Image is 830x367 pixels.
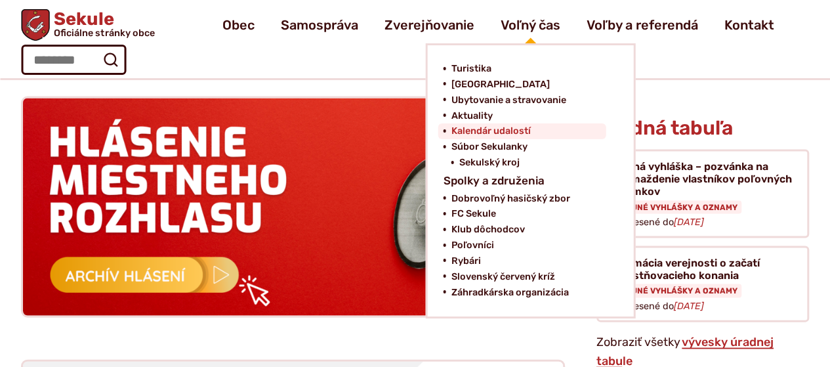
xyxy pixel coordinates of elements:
span: Aktuality [451,108,492,124]
span: Poľovníci [451,238,493,253]
span: Súbor Sekulanky [451,139,527,155]
span: [GEOGRAPHIC_DATA] [451,77,549,93]
a: Zverejňovanie [384,7,474,43]
span: Dobrovoľný hasičský zbor [451,191,570,207]
a: Kontakt [724,7,774,43]
span: Spolky a združenia [443,171,544,191]
span: Oficiálne stránky obce [54,28,155,37]
a: Samospráva [281,7,358,43]
a: Súbor Sekulanky [451,139,600,155]
a: Voľby a referendá [587,7,698,43]
a: Logo Sekule, prejsť na domovskú stránku. [21,9,154,41]
a: Poľovníci [451,238,600,253]
a: FC Sekule [451,206,600,222]
a: Klub dôchodcov [451,222,600,238]
a: Aktuality [451,108,600,124]
span: Kalendár udalostí [451,123,530,139]
span: Turistika [451,61,491,77]
a: Dobrovoľný hasičský zbor [451,191,600,207]
span: Klub dôchodcov [451,222,524,238]
a: Informácia verejnosti o začatí vyvlastňovacieho konania Verejné vyhlášky a oznamy Vyvesené do[DATE] [596,246,809,322]
a: Voľný čas [501,7,560,43]
a: Rybári [451,253,600,269]
h1: Sekule [49,11,154,38]
h3: Úradná tabuľa [596,117,733,139]
a: Záhradkárska organizácia [451,285,600,301]
a: Obec [222,7,255,43]
span: Záhradkárska organizácia [451,285,568,301]
a: Turistika [451,61,600,77]
span: Slovenský červený kríž [451,269,554,285]
a: Verejná vyhláška – pozvánka na zhromaždenie vlastníkov poľovných pozemkov Verejné vyhlášky a ozna... [596,149,809,238]
a: Kalendár udalostí [451,123,600,139]
img: Prejsť na domovskú stránku [21,9,49,41]
span: Ubytovanie a stravovanie [451,93,566,108]
span: FC Sekule [451,206,495,222]
span: Sekulský kroj [459,155,519,171]
a: Slovenský červený kríž [451,269,600,285]
a: Ubytovanie a stravovanie [451,93,600,108]
a: Sekulský kroj [459,155,608,171]
a: [GEOGRAPHIC_DATA] [451,77,600,93]
span: Rybári [451,253,480,269]
a: Spolky a združenia [443,171,585,191]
